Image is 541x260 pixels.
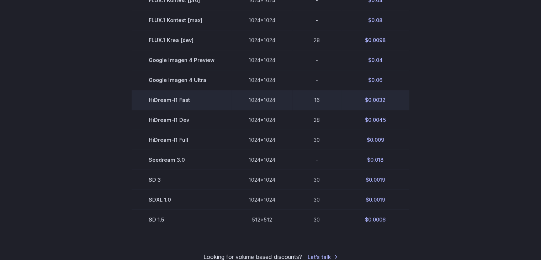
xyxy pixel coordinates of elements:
[232,150,292,170] td: 1024x1024
[232,170,292,190] td: 1024x1024
[132,30,232,50] td: FLUX.1 Krea [dev]
[132,90,232,110] td: HiDream-I1 Fast
[132,170,232,190] td: SD 3
[232,90,292,110] td: 1024x1024
[292,90,341,110] td: 16
[341,130,409,150] td: $0.009
[292,150,341,170] td: -
[341,90,409,110] td: $0.0032
[232,70,292,90] td: 1024x1024
[232,190,292,210] td: 1024x1024
[132,110,232,130] td: HiDream-I1 Dev
[292,30,341,50] td: 28
[132,150,232,170] td: Seedream 3.0
[341,210,409,230] td: $0.0006
[292,210,341,230] td: 30
[292,70,341,90] td: -
[292,130,341,150] td: 30
[232,30,292,50] td: 1024x1024
[292,190,341,210] td: 30
[292,110,341,130] td: 28
[341,70,409,90] td: $0.06
[341,50,409,70] td: $0.04
[341,30,409,50] td: $0.0098
[292,50,341,70] td: -
[341,110,409,130] td: $0.0045
[341,170,409,190] td: $0.0019
[232,110,292,130] td: 1024x1024
[341,150,409,170] td: $0.018
[292,10,341,30] td: -
[292,170,341,190] td: 30
[341,190,409,210] td: $0.0019
[132,70,232,90] td: Google Imagen 4 Ultra
[232,50,292,70] td: 1024x1024
[341,10,409,30] td: $0.08
[132,190,232,210] td: SDXL 1.0
[232,210,292,230] td: 512x512
[132,50,232,70] td: Google Imagen 4 Preview
[232,130,292,150] td: 1024x1024
[132,10,232,30] td: FLUX.1 Kontext [max]
[132,210,232,230] td: SD 1.5
[132,130,232,150] td: HiDream-I1 Full
[232,10,292,30] td: 1024x1024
